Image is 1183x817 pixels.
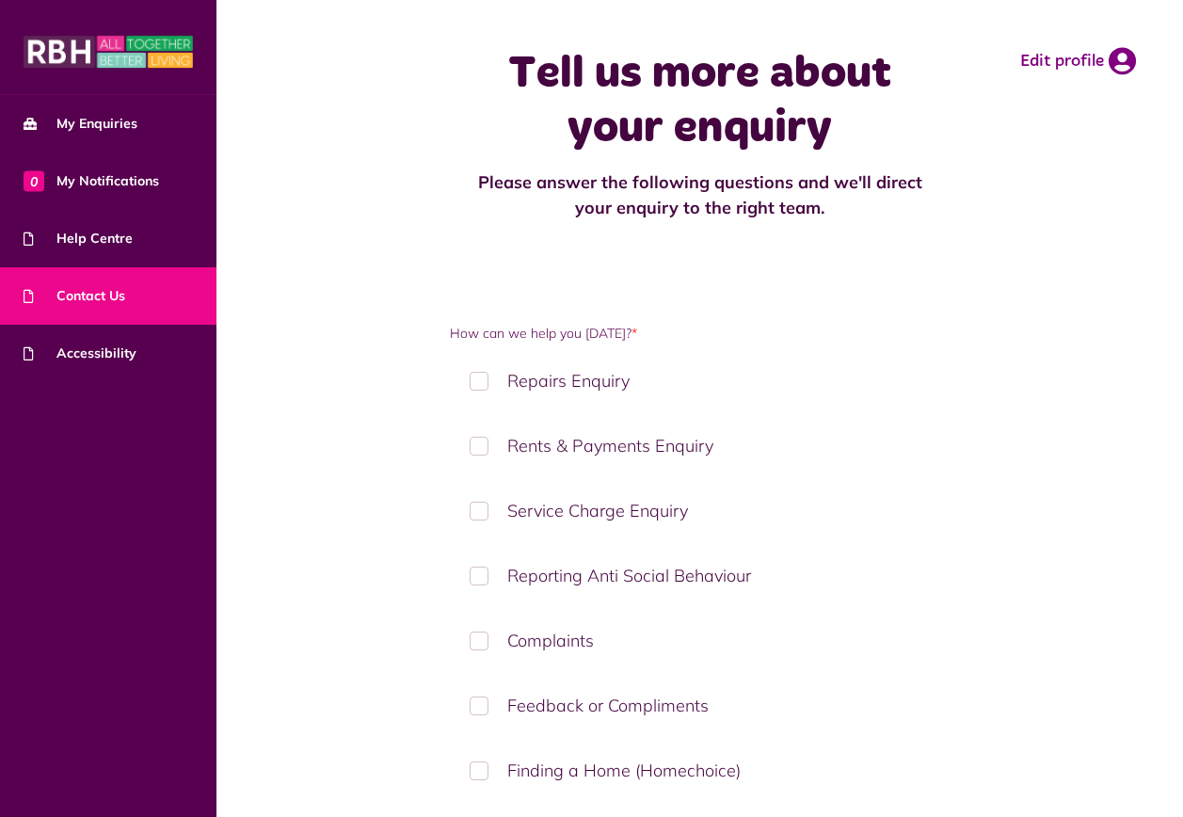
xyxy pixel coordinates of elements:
label: Reporting Anti Social Behaviour [450,548,950,603]
a: Edit profile [1020,47,1136,75]
span: Help Centre [24,229,133,248]
span: My Notifications [24,171,159,191]
label: How can we help you [DATE]? [450,324,950,344]
label: Rents & Payments Enquiry [450,418,950,473]
label: Finding a Home (Homechoice) [450,743,950,798]
label: Complaints [450,613,950,668]
label: Feedback or Compliments [450,678,950,733]
span: Contact Us [24,286,125,306]
span: Accessibility [24,344,136,363]
strong: . [821,197,824,218]
span: My Enquiries [24,114,137,134]
strong: Please answer the following questions and we'll direct your enquiry to the right team [478,171,922,218]
img: MyRBH [24,33,193,71]
label: Service Charge Enquiry [450,483,950,538]
label: Repairs Enquiry [450,353,950,408]
span: 0 [24,170,44,191]
h1: Tell us more about your enquiry [477,47,923,155]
